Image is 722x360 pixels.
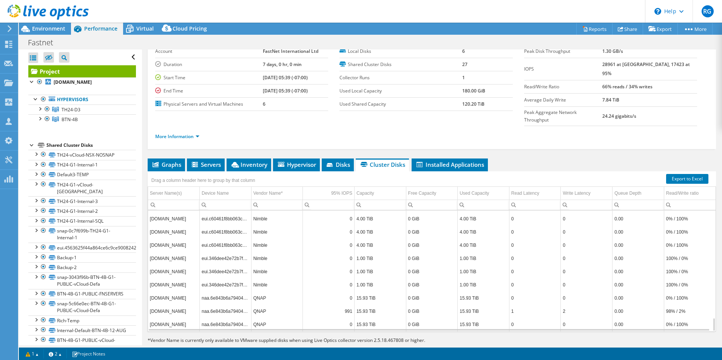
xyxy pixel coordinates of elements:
[28,160,136,170] a: TH24-G1-Internal-1
[406,238,458,252] td: Column Free Capacity, Value 0 GiB
[66,349,111,358] a: Project Notes
[509,278,561,291] td: Column Read Latency, Value 0
[28,77,136,87] a: [DOMAIN_NAME]
[602,83,653,90] b: 66% reads / 34% writes
[561,200,612,210] td: Column Write Latency, Filter cell
[326,161,350,168] span: Disks
[155,133,199,140] a: More Information
[339,61,462,68] label: Shared Cluster Disks
[148,200,200,210] td: Column Server Name(s), Filter cell
[148,291,200,305] td: Column Server Name(s), Value fast-esxi-p2.fast.net.uk
[612,305,664,318] td: Column Queue Depth, Value 0.00
[148,252,200,265] td: Column Server Name(s), Value fast-esxi-p2.fast.net.uk
[155,87,263,95] label: End Time
[43,349,67,358] a: 2
[354,291,406,305] td: Column Capacity, Value 15.93 TiB
[664,278,716,291] td: Column Read/Write ratio, Value 100% / 0%
[458,200,509,210] td: Column Used Capacity, Filter cell
[251,265,303,278] td: Column Vendor Name*, Value Nimble
[612,212,664,225] td: Column Queue Depth, Value 0.00
[62,116,78,123] span: BTN-4B
[359,161,405,168] span: Cluster Disks
[664,291,716,305] td: Column Read/Write ratio, Value 0% / 100%
[148,318,200,331] td: Column Server Name(s), Value fast-esxi-p3.fast.net.uk
[28,262,136,272] a: Backup-2
[339,74,462,82] label: Collector Runs
[28,180,136,196] a: TH24-G1-vCloud-[GEOGRAPHIC_DATA]
[406,291,458,305] td: Column Free Capacity, Value 0 GiB
[406,225,458,238] td: Column Free Capacity, Value 0 GiB
[191,161,221,168] span: Servers
[612,265,664,278] td: Column Queue Depth, Value 0.00
[563,189,590,198] div: Write Latency
[303,291,355,305] td: Column 95% IOPS, Value 0
[200,265,251,278] td: Column Device Name, Value eui.346dee42e72b7f226c9ce900a58d8a14
[354,225,406,238] td: Column Capacity, Value 4.00 TiB
[251,187,303,200] td: Vendor Name* Column
[148,171,716,332] div: Data grid
[664,212,716,225] td: Column Read/Write ratio, Value 0% / 100%
[664,225,716,238] td: Column Read/Write ratio, Value 0% / 100%
[602,61,690,77] b: 28961 at [GEOGRAPHIC_DATA], 17423 at 95%
[28,150,136,160] a: TH24-vCloud-NSX-NOSNAP
[28,206,136,216] a: TH24-G1-Internal-2
[462,48,465,54] b: 6
[511,189,539,198] div: Read Latency
[460,189,489,198] div: Used Capacity
[28,226,136,243] a: snap-0c7f699b-TH24-G1-Internal-1
[458,265,509,278] td: Column Used Capacity, Value 1.00 TiB
[408,189,437,198] div: Free Capacity
[28,315,136,325] a: Rich-Temp
[339,87,462,95] label: Used Local Capacity
[62,106,80,113] span: TH24-D3
[664,265,716,278] td: Column Read/Write ratio, Value 100% / 0%
[200,212,251,225] td: Column Device Name, Value eui.c60461f8bb063c8f6c9ce900a58d8a14
[28,196,136,206] a: TH24-G1-Internal-3
[664,305,716,318] td: Column Read/Write ratio, Value 98% / 2%
[561,212,612,225] td: Column Write Latency, Value 0
[406,278,458,291] td: Column Free Capacity, Value 0 GiB
[28,170,136,180] a: Default3-TEMP
[303,318,355,331] td: Column 95% IOPS, Value 0
[354,252,406,265] td: Column Capacity, Value 1.00 TiB
[200,225,251,238] td: Column Device Name, Value eui.c60461f8bb063c8f6c9ce900a58d8a14
[356,189,374,198] div: Capacity
[251,305,303,318] td: Column Vendor Name*, Value QNAP
[458,278,509,291] td: Column Used Capacity, Value 1.00 TiB
[230,161,267,168] span: Inventory
[263,61,302,68] b: 7 days, 0 hr, 0 min
[664,200,716,210] td: Column Read/Write ratio, Filter cell
[509,212,561,225] td: Column Read Latency, Value 0
[354,265,406,278] td: Column Capacity, Value 1.00 TiB
[561,252,612,265] td: Column Write Latency, Value 0
[509,200,561,210] td: Column Read Latency, Filter cell
[702,5,714,17] span: RG
[155,74,263,82] label: Start Time
[173,25,207,32] span: Cloud Pricing
[406,252,458,265] td: Column Free Capacity, Value 0 GiB
[406,187,458,200] td: Free Capacity Column
[561,291,612,305] td: Column Write Latency, Value 0
[20,349,44,358] a: 1
[664,252,716,265] td: Column Read/Write ratio, Value 100% / 0%
[303,305,355,318] td: Column 95% IOPS, Value 991
[509,265,561,278] td: Column Read Latency, Value 0
[602,113,636,119] b: 24.24 gigabits/s
[155,100,263,108] label: Physical Servers and Virtual Machines
[200,291,251,305] td: Column Device Name, Value naa.6e843b6a7940481d4f4ad4e3eda09ade
[303,238,355,252] td: Column 95% IOPS, Value 0
[458,318,509,331] td: Column Used Capacity, Value 15.93 TiB
[458,291,509,305] td: Column Used Capacity, Value 15.93 TiB
[561,318,612,331] td: Column Write Latency, Value 0
[28,105,136,114] a: TH24-D3
[303,212,355,225] td: Column 95% IOPS, Value 0
[524,48,603,55] label: Peak Disk Throughput
[339,100,462,108] label: Used Shared Capacity
[263,74,308,81] b: [DATE] 05:39 (-07:00)
[202,189,229,198] div: Device Name
[458,252,509,265] td: Column Used Capacity, Value 1.00 TiB
[664,238,716,252] td: Column Read/Write ratio, Value 0% / 100%
[148,265,200,278] td: Column Server Name(s), Value fast-esxi-p1.fast.net.uk
[354,187,406,200] td: Capacity Column
[654,8,661,15] svg: \n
